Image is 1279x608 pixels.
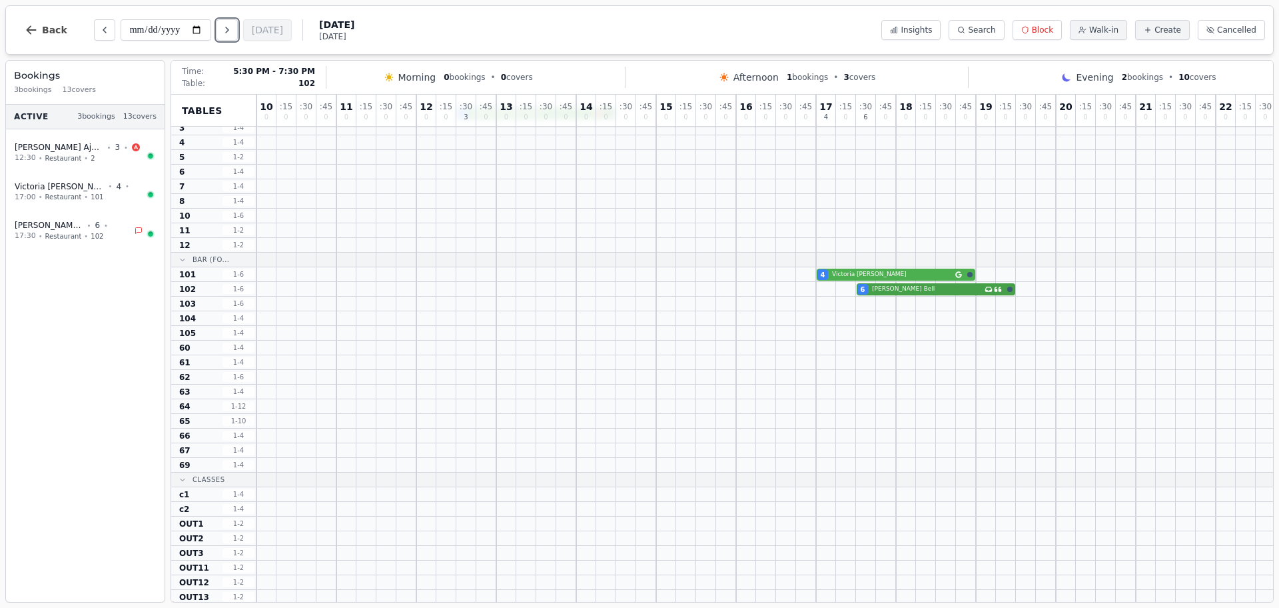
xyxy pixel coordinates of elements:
span: OUT12 [179,577,209,588]
span: 0 [664,114,668,121]
span: • [1168,72,1173,83]
span: • [39,231,43,241]
span: 6 [179,167,185,177]
span: • [39,153,43,163]
span: 1 - 2 [222,563,254,573]
span: 3 [115,142,120,153]
span: 14 [580,102,592,111]
span: 0 [763,114,767,121]
span: : 30 [699,103,712,111]
span: • [84,153,88,163]
span: 10 [260,102,272,111]
span: : 30 [1179,103,1192,111]
span: covers [843,72,875,83]
span: [PERSON_NAME] Ajeda [15,142,103,153]
span: 3 [179,123,185,133]
span: 11 [340,102,352,111]
span: 101 [179,269,196,280]
svg: Google booking [133,183,140,190]
span: 4 [116,181,121,192]
span: 2 [91,153,95,163]
button: Previous day [94,19,115,41]
span: : 45 [480,103,492,111]
span: : 15 [679,103,692,111]
span: 0 [1043,114,1047,121]
span: : 45 [799,103,812,111]
span: 0 [1103,114,1107,121]
span: 4 [179,137,185,148]
span: 18 [899,102,912,111]
span: : 45 [1199,103,1212,111]
span: 0 [1183,114,1187,121]
span: : 45 [959,103,972,111]
span: • [104,221,108,231]
span: Victoria [PERSON_NAME] [832,270,953,279]
span: 60 [179,343,191,353]
span: 61 [179,357,191,368]
span: 1 - 6 [222,299,254,309]
span: 69 [179,460,191,471]
span: 1 - 6 [222,372,254,382]
span: 0 [264,114,268,121]
span: 4 [824,114,828,121]
span: covers [1178,72,1216,83]
span: 1 - 4 [222,431,254,441]
span: : 15 [839,103,852,111]
span: 0 [424,114,428,121]
span: 12:30 [15,153,36,164]
span: Cancelled [1217,25,1256,35]
span: • [107,143,111,153]
span: Evening [1076,71,1113,84]
span: 3 [464,114,468,121]
span: 13 [500,102,512,111]
button: Insights [881,20,941,40]
button: [PERSON_NAME] Bell•6•17:30•Restaurant•102 [6,213,165,249]
span: • [39,192,43,202]
span: 1 - 2 [222,225,254,235]
button: [DATE] [243,19,292,41]
span: [DATE] [319,18,354,31]
span: : 15 [520,103,532,111]
span: 0 [564,114,568,121]
span: 65 [179,416,191,427]
span: : 30 [859,103,872,111]
span: : 30 [1259,103,1272,111]
span: 1 - 2 [222,548,254,558]
span: Restaurant [45,192,82,202]
span: 0 [643,114,647,121]
span: : 30 [620,103,632,111]
span: • [84,231,88,241]
span: : 15 [919,103,932,111]
span: 19 [979,102,992,111]
span: 101 [91,192,103,202]
span: 3 bookings [14,85,52,96]
span: [DATE] [319,31,354,42]
span: : 15 [999,103,1012,111]
span: 66 [179,431,191,441]
button: Next day [216,19,238,41]
span: 0 [484,114,488,121]
span: : 30 [540,103,552,111]
span: Search [968,25,995,35]
span: 0 [584,114,588,121]
span: 0 [324,114,328,121]
span: : 15 [600,103,612,111]
span: 1 - 6 [222,211,254,221]
span: 1 - 4 [222,167,254,177]
span: 5 [179,152,185,163]
span: 0 [1123,114,1127,121]
span: 0 [504,114,508,121]
span: Tables [182,104,222,117]
span: 0 [1144,114,1148,121]
span: 8 [179,196,185,207]
span: 1 [787,73,792,82]
span: c1 [179,489,189,500]
span: 64 [179,401,191,412]
span: [PERSON_NAME] Bell [872,285,982,294]
span: : 45 [320,103,332,111]
span: bookings [1122,72,1163,83]
span: Insights [901,25,932,35]
span: • [109,181,113,191]
span: c2 [179,504,189,515]
span: : 15 [280,103,292,111]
